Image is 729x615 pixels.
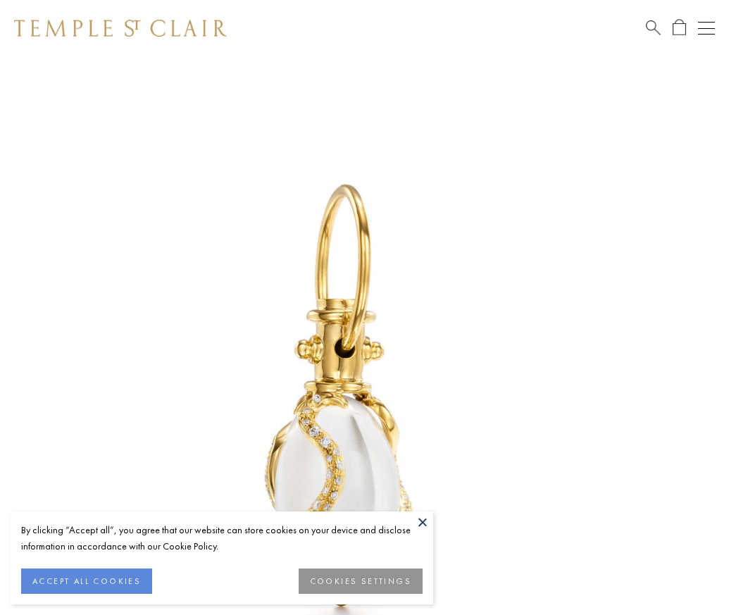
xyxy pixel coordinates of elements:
[299,569,423,594] button: COOKIES SETTINGS
[14,20,227,37] img: Temple St. Clair
[673,19,686,37] a: Open Shopping Bag
[21,569,152,594] button: ACCEPT ALL COOKIES
[21,522,423,554] div: By clicking “Accept all”, you agree that our website can store cookies on your device and disclos...
[698,20,715,37] button: Open navigation
[646,19,661,37] a: Search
